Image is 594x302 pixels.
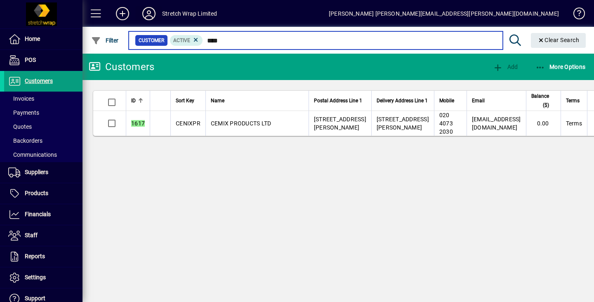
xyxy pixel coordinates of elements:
span: Delivery Address Line 1 [377,96,428,105]
span: CENIXPR [176,120,200,127]
a: Reports [4,246,82,267]
span: Payments [8,109,39,116]
div: Email [472,96,521,105]
a: Payments [4,106,82,120]
span: Communications [8,151,57,158]
span: Products [25,190,48,196]
button: More Options [533,59,588,74]
button: Clear [531,33,586,48]
div: ID [131,96,145,105]
span: Customer [139,36,164,45]
span: Clear Search [537,37,580,43]
span: Mobile [439,96,454,105]
span: Active [173,38,190,43]
div: Balance ($) [531,92,556,110]
span: Financials [25,211,51,217]
button: Add [491,59,520,74]
span: Reports [25,253,45,260]
span: 020 4073 2030 [439,112,453,135]
a: Communications [4,148,82,162]
a: Knowledge Base [567,2,584,28]
span: Suppliers [25,169,48,175]
a: Backorders [4,134,82,148]
a: Financials [4,204,82,225]
span: Terms [566,119,582,127]
span: Home [25,35,40,42]
a: Suppliers [4,162,82,183]
span: Support [25,295,45,302]
span: Customers [25,78,53,84]
mat-chip: Activation Status: Active [170,35,203,46]
div: Stretch Wrap Limited [162,7,217,20]
span: [STREET_ADDRESS][PERSON_NAME] [314,116,366,131]
a: Home [4,29,82,50]
span: Balance ($) [531,92,549,110]
button: Profile [136,6,162,21]
span: ID [131,96,136,105]
span: Settings [25,274,46,281]
span: Email [472,96,485,105]
button: Filter [89,33,121,48]
td: 0.00 [526,111,561,136]
span: Name [211,96,224,105]
button: Add [109,6,136,21]
span: More Options [535,64,586,70]
a: Products [4,183,82,204]
span: Invoices [8,95,34,102]
span: CEMIX PRODUCTS LTD [211,120,271,127]
span: Filter [91,37,119,44]
span: POS [25,57,36,63]
span: Quotes [8,123,32,130]
div: Mobile [439,96,462,105]
span: [EMAIL_ADDRESS][DOMAIN_NAME] [472,116,521,131]
a: Staff [4,225,82,246]
div: [PERSON_NAME] [PERSON_NAME][EMAIL_ADDRESS][PERSON_NAME][DOMAIN_NAME] [329,7,559,20]
span: [STREET_ADDRESS][PERSON_NAME] [377,116,429,131]
a: Quotes [4,120,82,134]
a: Invoices [4,92,82,106]
span: Postal Address Line 1 [314,96,362,105]
div: Name [211,96,304,105]
span: Terms [566,96,580,105]
span: Add [493,64,518,70]
span: Backorders [8,137,42,144]
div: Customers [89,60,154,73]
a: Settings [4,267,82,288]
span: Staff [25,232,38,238]
em: 1617 [131,120,145,127]
a: POS [4,50,82,71]
span: Sort Key [176,96,194,105]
